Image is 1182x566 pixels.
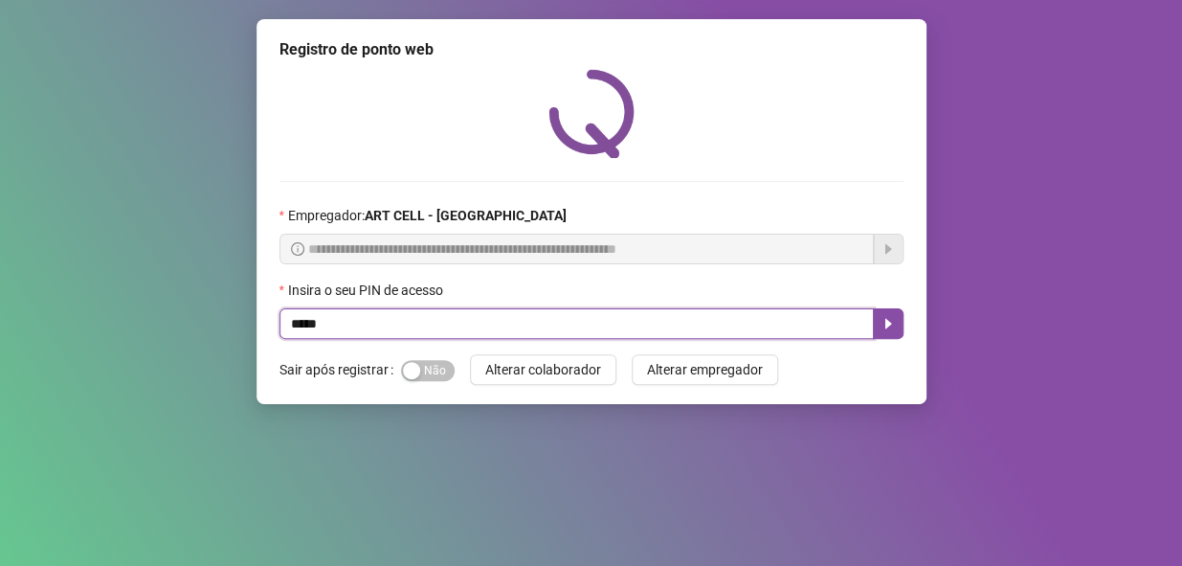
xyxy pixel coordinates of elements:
button: Alterar empregador [632,354,778,385]
label: Sair após registrar [279,354,401,385]
span: caret-right [881,316,896,331]
div: Registro de ponto web [279,38,903,61]
label: Insira o seu PIN de acesso [279,280,456,301]
img: QRPoint [548,69,635,158]
span: Alterar colaborador [485,359,601,380]
span: Alterar empregador [647,359,763,380]
button: Alterar colaborador [470,354,616,385]
span: Empregador : [288,205,567,226]
span: info-circle [291,242,304,256]
strong: ART CELL - [GEOGRAPHIC_DATA] [365,208,567,223]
